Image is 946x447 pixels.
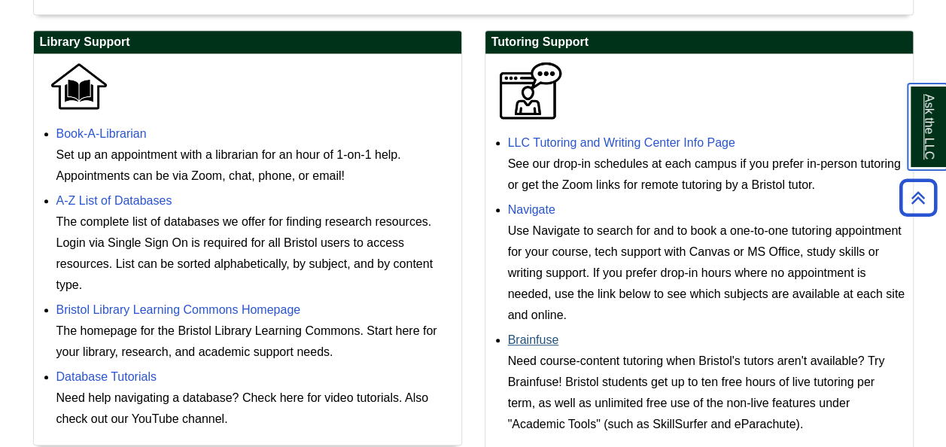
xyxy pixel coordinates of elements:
div: Need help navigating a database? Check here for video tutorials. Also check out our YouTube channel. [56,388,454,430]
a: Navigate [508,203,555,216]
div: Need course-content tutoring when Bristol's tutors aren't available? Try Brainfuse! Bristol stude... [508,351,905,435]
div: Use Navigate to search for and to book a one-to-one tutoring appointment for your course, tech su... [508,220,905,326]
a: Database Tutorials [56,370,157,383]
a: Bristol Library Learning Commons Homepage [56,303,301,316]
a: Book-A-Librarian [56,127,147,140]
h2: Library Support [34,31,461,54]
a: Brainfuse [508,333,559,346]
a: Back to Top [894,187,942,208]
h2: Tutoring Support [485,31,913,54]
a: A-Z List of Databases [56,194,172,207]
div: Set up an appointment with a librarian for an hour of 1-on-1 help. Appointments can be via Zoom, ... [56,144,454,187]
div: See our drop-in schedules at each campus if you prefer in-person tutoring or get the Zoom links f... [508,154,905,196]
a: LLC Tutoring and Writing Center Info Page [508,136,735,149]
div: The complete list of databases we offer for finding research resources. Login via Single Sign On ... [56,211,454,296]
div: The homepage for the Bristol Library Learning Commons. Start here for your library, research, and... [56,321,454,363]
